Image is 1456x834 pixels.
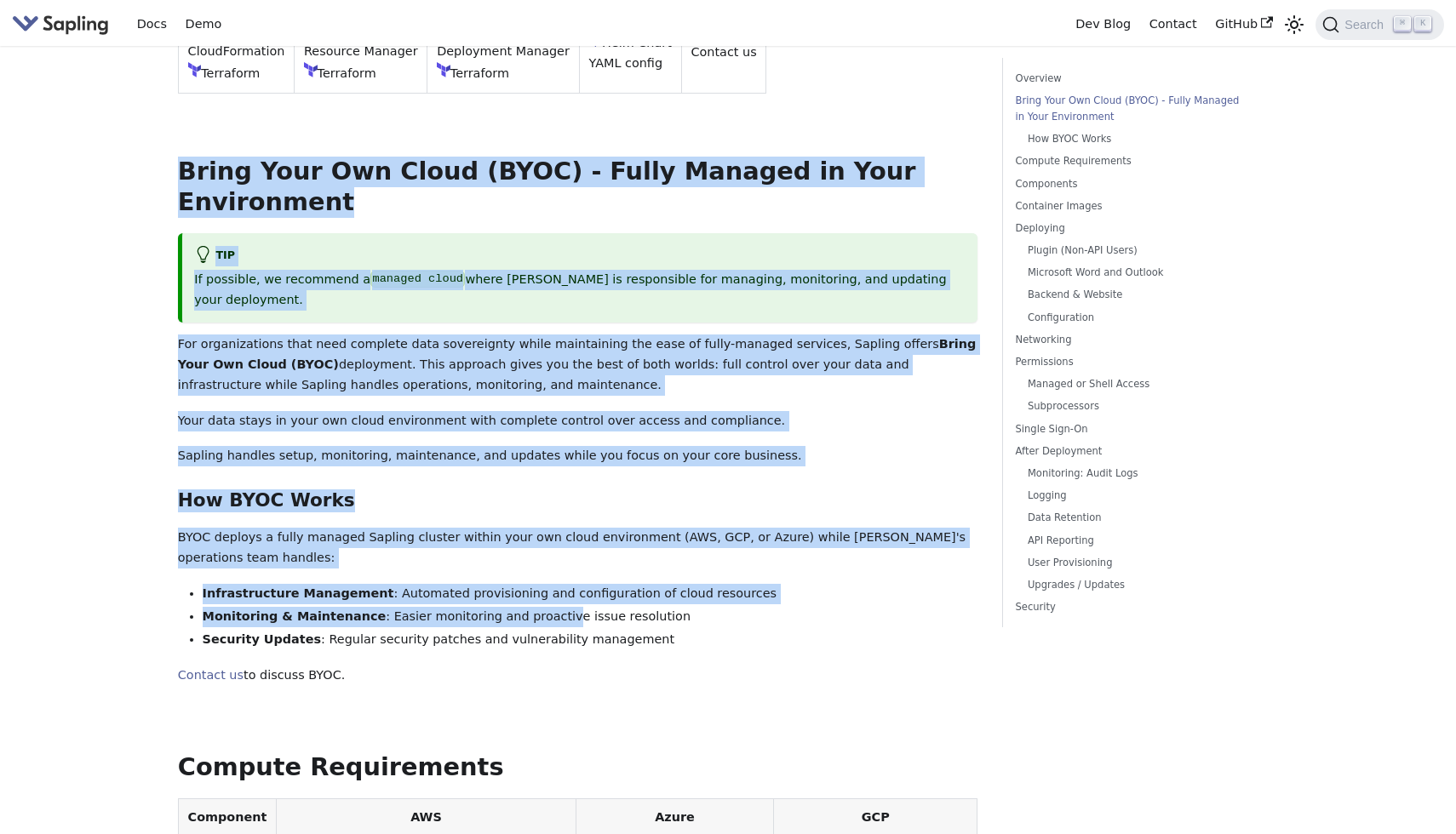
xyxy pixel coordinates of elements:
p: For organizations that need complete data sovereignty while maintaining the ease of fully-managed... [178,334,978,395]
strong: Infrastructure Management [203,586,394,600]
a: Compute Requirements [1016,153,1247,169]
h3: How BYOC Works [178,489,978,512]
td: EKS CloudFormation Terraform [178,11,294,93]
td: Helm Chart YAML config [579,11,681,93]
img: Sapling.ai [12,12,109,37]
a: Overview [1016,71,1247,87]
a: Backend & Website [1028,287,1241,303]
p: BYOC deploys a fully managed Sapling cluster within your own cloud environment (AWS, GCP, or Azur... [178,528,978,568]
td: Contact us [681,11,766,93]
p: If possible, we recommend a where [PERSON_NAME] is responsible for managing, monitoring, and upda... [194,270,966,311]
li: : Automated provisioning and configuration of cloud resources [203,584,978,604]
li: : Regular security patches and vulnerability management [203,630,978,650]
h2: Bring Your Own Cloud (BYOC) - Fully Managed in Your Environment [178,157,978,218]
button: Search (Command+K) [1316,9,1443,40]
a: Container Images [1016,198,1247,214]
a: Bring Your Own Cloud (BYOC) - Fully Managed in Your Environment [1016,93,1247,125]
li: : Easier monitoring and proactive issue resolution [203,607,978,627]
a: Contact us [178,668,244,682]
a: Deploying [1016,220,1247,237]
a: After Deployment [1016,443,1247,460]
td: GKE Deployment Manager Terraform [427,11,579,93]
a: API Reporting [1028,533,1241,549]
a: Dev Blog [1066,11,1139,37]
kbd: ⌘ [1394,16,1411,31]
code: managed cloud [370,271,465,288]
button: Switch between dark and light mode (currently light mode) [1282,12,1307,37]
a: Single Sign-On [1016,421,1247,437]
a: Configuration [1028,310,1241,326]
img: Terraform [304,62,318,77]
span: Search [1339,18,1394,31]
div: tip [194,246,966,266]
a: Permissions [1016,354,1247,370]
a: Upgrades / Updates [1028,577,1241,593]
a: GitHub [1206,11,1281,37]
a: Components [1016,176,1247,192]
td: AKS Resource Manager Terraform [295,11,427,93]
a: User Provisioning [1028,555,1241,571]
a: Security [1016,599,1247,615]
p: to discuss BYOC. [178,665,978,686]
a: Data Retention [1028,510,1241,526]
img: Terraform [188,62,202,77]
a: Networking [1016,332,1247,348]
a: How BYOC Works [1028,131,1241,147]
kbd: K [1414,16,1431,31]
strong: Monitoring & Maintenance [203,609,387,623]
h2: Compute Requirements [178,752,978,783]
a: Monitoring: Audit Logs [1028,466,1241,482]
a: Subprocessors [1028,398,1241,414]
a: Logging [1028,488,1241,504]
a: Managed or Shell Access [1028,376,1241,392]
a: Docs [128,11,176,37]
a: Contact [1140,11,1207,37]
strong: Security Updates [203,632,321,646]
a: Microsoft Word and Outlook [1028,265,1241,281]
a: Plugin (Non-API Users) [1028,243,1241,259]
p: Sapling handles setup, monitoring, maintenance, and updates while you focus on your core business. [178,446,978,466]
strong: Bring Your Own Cloud (BYOC) [178,337,977,371]
p: Your data stays in your own cloud environment with complete control over access and compliance. [178,411,978,431]
a: Sapling.ai [12,12,115,37]
img: Terraform [437,62,450,77]
a: Demo [176,11,231,37]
